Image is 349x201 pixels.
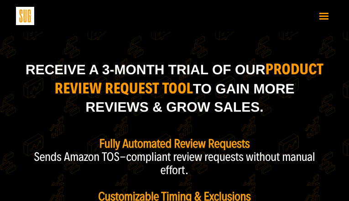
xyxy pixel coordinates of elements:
img: Sug [16,7,34,25]
strong: Fully Automated Review Requests [99,136,250,151]
p: Sends Amazon TOS-compliant review requests without manual effort. [21,150,328,177]
button: Toggle navigation [315,8,333,24]
h1: Receive a 3-month trial of our to Gain More Reviews & Grow Sales. [21,60,328,124]
strong: product Review Request Tool [54,60,323,98]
